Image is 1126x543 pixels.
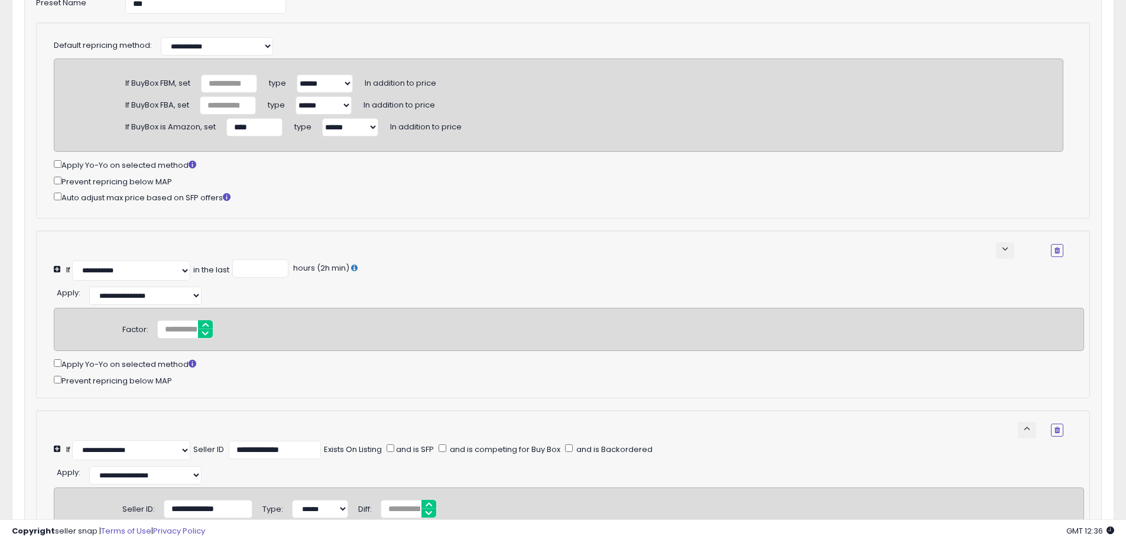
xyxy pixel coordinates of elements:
a: Privacy Policy [153,525,205,537]
button: keyboard_arrow_down [996,242,1014,259]
span: Apply [57,287,79,298]
div: If BuyBox FBM, set [125,74,190,89]
a: Terms of Use [101,525,151,537]
i: Remove Condition [1054,247,1060,254]
div: Seller ID: [122,500,155,515]
div: Auto adjust max price based on SFP offers [54,190,1063,204]
i: Remove Condition [1054,427,1060,434]
div: seller snap | | [12,526,205,537]
span: In addition to price [364,95,435,110]
span: type [269,73,286,89]
div: Factor: [122,320,148,336]
span: In addition to price [365,73,436,89]
div: Diff: [358,500,372,515]
div: Type: [262,500,283,515]
div: If BuyBox FBA, set [125,96,189,111]
span: and is competing for Buy Box [448,444,560,455]
span: hours (2h min) [291,262,349,274]
span: keyboard_arrow_down [1000,243,1011,255]
span: type [268,95,285,110]
div: : [57,463,80,479]
div: Prevent repricing below MAP [54,174,1063,188]
span: type [294,117,311,132]
div: Apply Yo-Yo on selected method [54,158,1063,171]
div: Exists On Listing [324,444,382,456]
label: Default repricing method: [54,40,152,51]
span: Apply [57,467,79,478]
div: : [57,284,80,299]
button: keyboard_arrow_up [1018,422,1036,438]
div: Prevent repricing below MAP [54,373,1084,387]
span: keyboard_arrow_up [1021,423,1033,434]
strong: Copyright [12,525,55,537]
span: and is SFP [394,444,434,455]
span: and is Backordered [575,444,653,455]
div: Apply Yo-Yo on selected method [54,357,1084,370]
div: If BuyBox is Amazon, set [125,118,216,133]
div: in the last [193,265,229,276]
div: Seller ID [193,444,224,456]
span: In addition to price [390,117,462,132]
span: 2025-09-15 12:36 GMT [1066,525,1114,537]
